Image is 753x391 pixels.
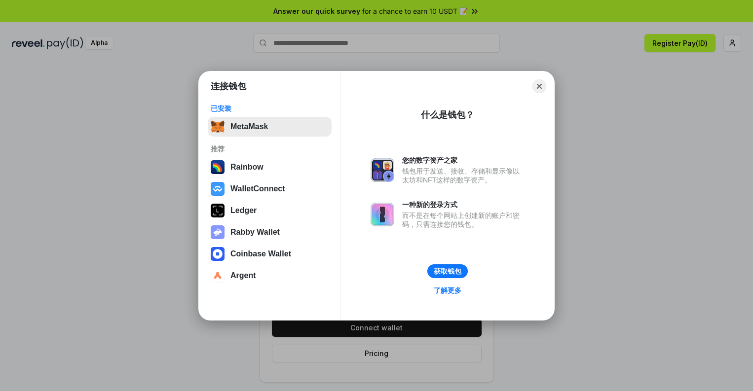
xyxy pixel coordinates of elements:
img: svg+xml,%3Csvg%20width%3D%2228%22%20height%3D%2228%22%20viewBox%3D%220%200%2028%2028%22%20fill%3D... [211,182,225,196]
button: MetaMask [208,117,332,137]
button: Ledger [208,201,332,220]
button: Argent [208,266,332,285]
div: 推荐 [211,144,329,153]
h1: 连接钱包 [211,80,246,92]
div: Rabby Wallet [230,228,280,237]
div: 获取钱包 [434,267,461,276]
div: 一种新的登录方式 [402,200,525,209]
div: Coinbase Wallet [230,249,291,258]
button: WalletConnect [208,179,332,199]
img: svg+xml,%3Csvg%20width%3D%2228%22%20height%3D%2228%22%20viewBox%3D%220%200%2028%2028%22%20fill%3D... [211,269,225,283]
button: Coinbase Wallet [208,244,332,264]
div: WalletConnect [230,184,285,193]
div: 而不是在每个网站上创建新的账户和密码，只需连接您的钱包。 [402,211,525,229]
div: Argent [230,271,256,280]
img: svg+xml,%3Csvg%20width%3D%22120%22%20height%3D%22120%22%20viewBox%3D%220%200%20120%20120%22%20fil... [211,160,225,174]
button: Rabby Wallet [208,222,332,242]
div: MetaMask [230,122,268,131]
button: 获取钱包 [427,264,468,278]
a: 了解更多 [428,284,467,297]
img: svg+xml,%3Csvg%20xmlns%3D%22http%3A%2F%2Fwww.w3.org%2F2000%2Fsvg%22%20fill%3D%22none%22%20viewBox... [371,203,394,226]
img: svg+xml,%3Csvg%20xmlns%3D%22http%3A%2F%2Fwww.w3.org%2F2000%2Fsvg%22%20width%3D%2228%22%20height%3... [211,204,225,217]
div: 什么是钱包？ [421,109,474,121]
div: 您的数字资产之家 [402,156,525,165]
div: Rainbow [230,163,264,172]
div: 钱包用于发送、接收、存储和显示像以太坊和NFT这样的数字资产。 [402,167,525,184]
div: 了解更多 [434,286,461,295]
button: Rainbow [208,157,332,177]
button: Close [532,79,546,93]
img: svg+xml,%3Csvg%20fill%3D%22none%22%20height%3D%2233%22%20viewBox%3D%220%200%2035%2033%22%20width%... [211,120,225,134]
img: svg+xml,%3Csvg%20xmlns%3D%22http%3A%2F%2Fwww.w3.org%2F2000%2Fsvg%22%20fill%3D%22none%22%20viewBox... [371,158,394,182]
img: svg+xml,%3Csvg%20xmlns%3D%22http%3A%2F%2Fwww.w3.org%2F2000%2Fsvg%22%20fill%3D%22none%22%20viewBox... [211,225,225,239]
img: svg+xml,%3Csvg%20width%3D%2228%22%20height%3D%2228%22%20viewBox%3D%220%200%2028%2028%22%20fill%3D... [211,247,225,261]
div: Ledger [230,206,257,215]
div: 已安装 [211,104,329,113]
